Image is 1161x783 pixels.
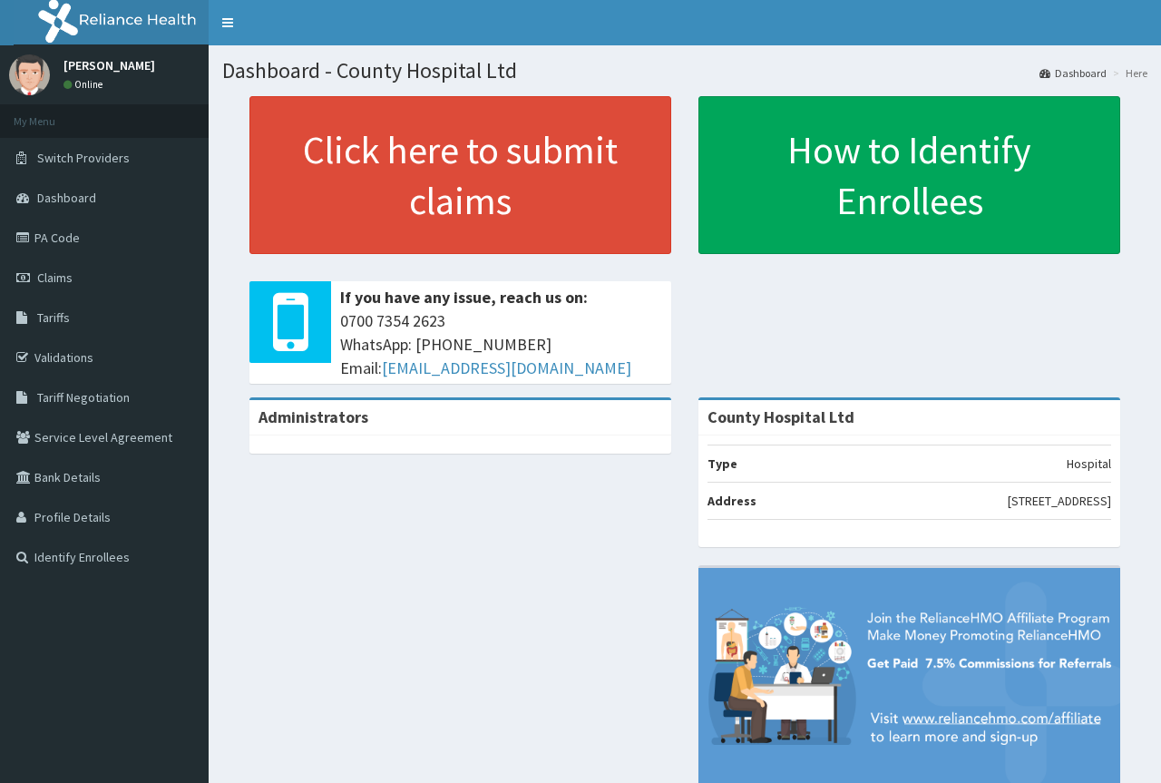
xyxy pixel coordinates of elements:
p: [PERSON_NAME] [63,59,155,72]
b: If you have any issue, reach us on: [340,287,588,308]
h1: Dashboard - County Hospital Ltd [222,59,1147,83]
span: Claims [37,269,73,286]
b: Type [707,455,737,472]
p: [STREET_ADDRESS] [1008,492,1111,510]
a: Dashboard [1039,65,1107,81]
span: Switch Providers [37,150,130,166]
span: Dashboard [37,190,96,206]
b: Address [707,493,756,509]
strong: County Hospital Ltd [707,406,854,427]
a: Online [63,78,107,91]
a: Click here to submit claims [249,96,671,254]
span: 0700 7354 2623 WhatsApp: [PHONE_NUMBER] Email: [340,309,662,379]
a: [EMAIL_ADDRESS][DOMAIN_NAME] [382,357,631,378]
a: How to Identify Enrollees [698,96,1120,254]
p: Hospital [1067,455,1111,473]
img: User Image [9,54,50,95]
span: Tariffs [37,309,70,326]
li: Here [1108,65,1147,81]
span: Tariff Negotiation [37,389,130,406]
b: Administrators [259,406,368,427]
